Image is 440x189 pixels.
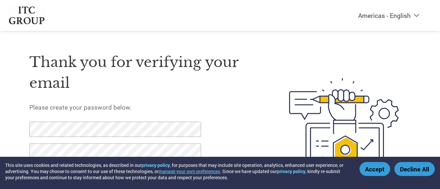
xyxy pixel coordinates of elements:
[141,162,170,168] a: privacy policy
[29,103,258,111] h5: Please create your password below.
[29,52,258,94] h1: Thank you for verifying your email
[159,168,220,174] button: manage your own preferences
[394,162,435,176] button: Decline All
[8,7,45,24] img: ITC Group
[277,168,305,174] a: privacy policy
[359,162,390,176] button: Accept
[5,162,350,181] div: This site uses cookies and related technologies, as described in our , for purposes that may incl...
